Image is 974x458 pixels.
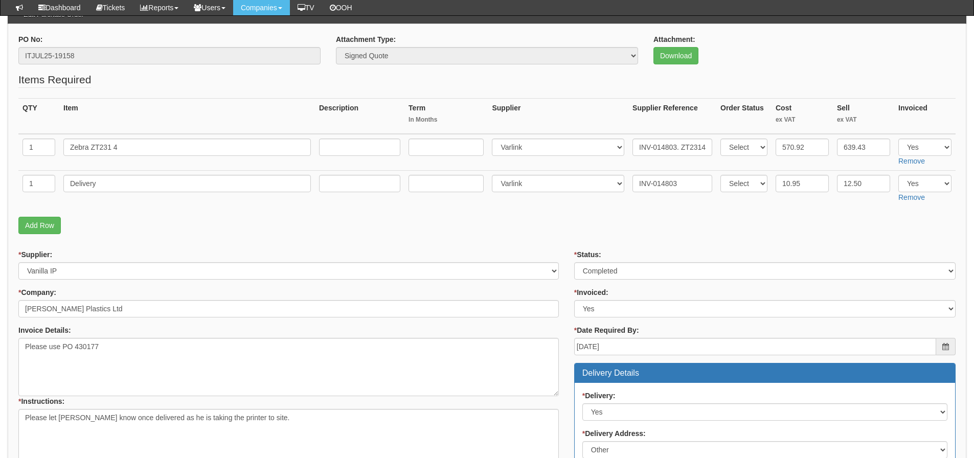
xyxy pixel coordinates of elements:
[18,98,59,134] th: QTY
[833,98,894,134] th: Sell
[18,34,42,44] label: PO No:
[772,98,833,134] th: Cost
[628,98,716,134] th: Supplier Reference
[18,287,56,297] label: Company:
[336,34,396,44] label: Attachment Type:
[18,338,559,396] textarea: Please use PO 430177
[837,116,890,124] small: ex VAT
[716,98,772,134] th: Order Status
[898,157,925,165] a: Remove
[404,98,488,134] th: Term
[18,249,52,260] label: Supplier:
[18,396,64,406] label: Instructions:
[894,98,956,134] th: Invoiced
[574,249,601,260] label: Status:
[653,34,695,44] label: Attachment:
[315,98,404,134] th: Description
[18,325,71,335] label: Invoice Details:
[653,47,698,64] a: Download
[776,116,829,124] small: ex VAT
[574,325,639,335] label: Date Required By:
[582,391,616,401] label: Delivery:
[409,116,484,124] small: In Months
[582,428,646,439] label: Delivery Address:
[898,193,925,201] a: Remove
[18,72,91,88] legend: Items Required
[59,98,315,134] th: Item
[488,98,628,134] th: Supplier
[574,287,608,297] label: Invoiced:
[18,217,61,234] a: Add Row
[582,369,947,378] h3: Delivery Details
